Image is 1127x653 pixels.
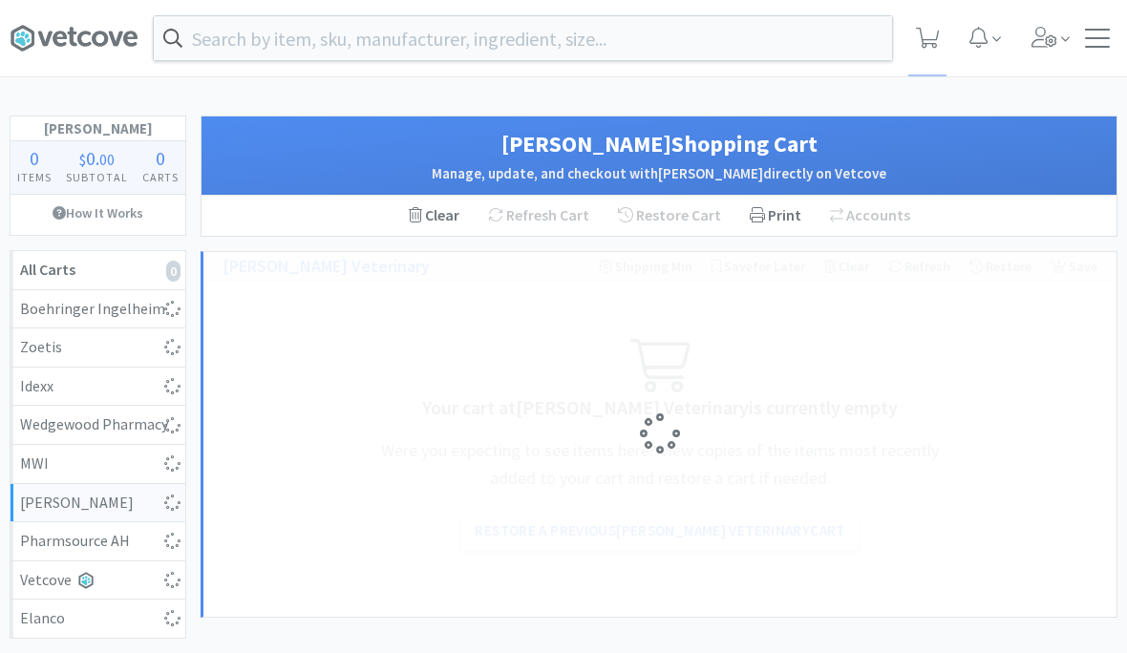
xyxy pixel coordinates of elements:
i: 0 [166,261,181,282]
div: Print [735,196,816,236]
h1: [PERSON_NAME] [11,116,185,141]
div: Vetcove [20,568,176,593]
a: Pharmsource AH [11,522,185,561]
a: How It Works [11,195,185,231]
div: MWI [20,452,176,476]
div: Clear [409,203,459,228]
span: 0 [30,146,39,170]
div: . [59,149,136,168]
a: MWI [11,445,185,484]
h1: [PERSON_NAME] Shopping Cart [221,126,1097,162]
div: Wedgewood Pharmacy [20,412,176,437]
span: 0 [156,146,165,170]
input: Search by item, sku, manufacturer, ingredient, size... [154,16,892,60]
div: Idexx [20,374,176,399]
span: 00 [99,150,115,169]
div: Restore Cart [604,196,735,236]
a: Wedgewood Pharmacy [11,406,185,445]
h2: Manage, update, and checkout with [PERSON_NAME] directly on Vetcove [221,162,1097,185]
div: Elanco [20,606,176,631]
a: [PERSON_NAME] [11,484,185,523]
div: Refresh Cart [474,196,604,236]
div: [PERSON_NAME] [20,491,176,516]
h4: Carts [135,168,185,186]
div: Boehringer Ingelheim [20,297,176,322]
a: Zoetis [11,328,185,368]
a: Vetcove [11,561,185,600]
h4: Subtotal [59,168,136,186]
div: Pharmsource AH [20,529,176,554]
h4: Items [11,168,59,186]
div: Zoetis [20,335,176,360]
div: Accounts [830,203,910,228]
a: Elanco [11,600,185,638]
span: 0 [86,146,96,170]
a: All Carts0 [11,251,185,290]
a: Boehringer Ingelheim [11,290,185,329]
span: $ [79,150,86,169]
a: Idexx [11,368,185,407]
strong: All Carts [20,260,75,279]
